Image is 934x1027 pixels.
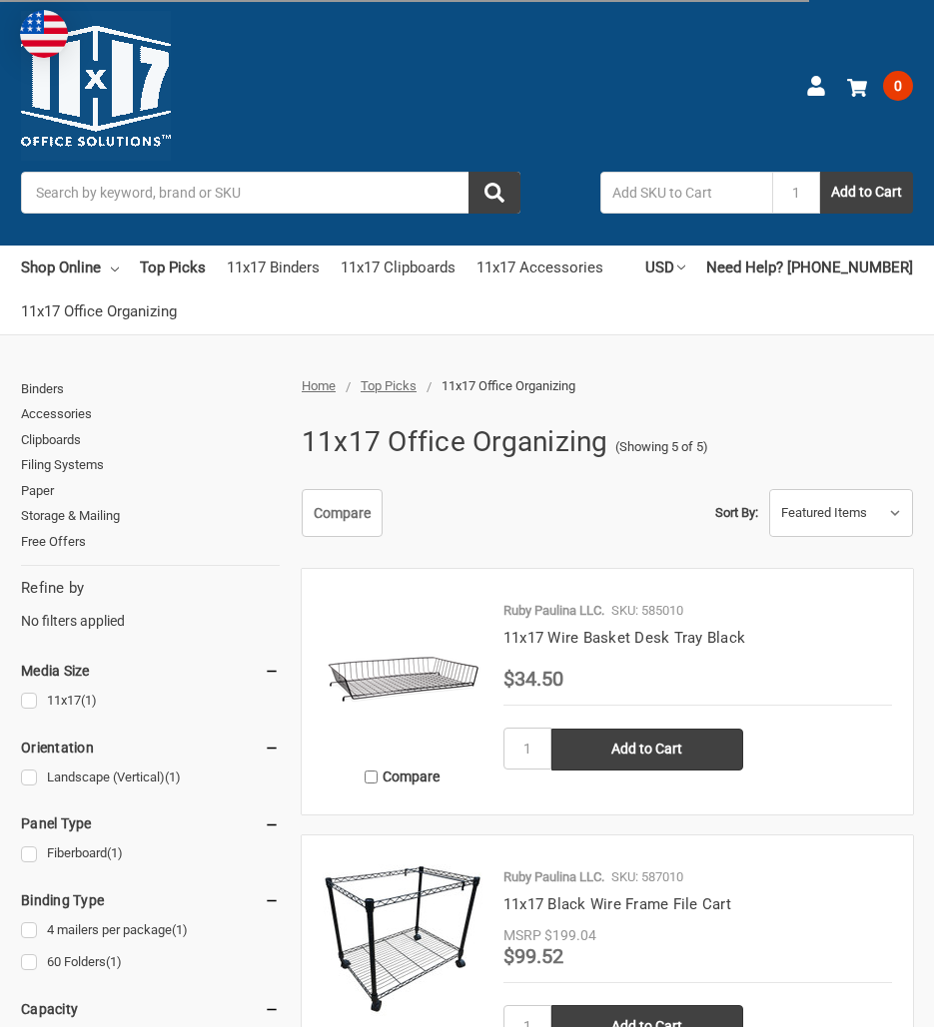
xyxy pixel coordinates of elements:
[442,378,575,393] span: 11x17 Office Organizing
[21,577,280,631] div: No filters applied
[883,71,913,101] span: 0
[544,927,596,943] span: $199.04
[476,246,603,289] a: 11x17 Accessories
[21,840,280,867] a: Fiberboard
[21,401,280,427] a: Accessories
[165,770,181,784] span: (1)
[21,11,171,161] img: 11x17.com
[503,667,563,691] span: $34.50
[503,601,604,621] p: Ruby Paulina LLC.
[323,761,482,793] label: Compare
[21,172,520,214] input: Search by keyword, brand or SKU
[21,688,280,715] a: 11x17
[503,629,745,647] a: 11x17 Wire Basket Desk Tray Black
[21,765,280,791] a: Landscape (Vertical)
[21,529,280,555] a: Free Offers
[615,437,708,457] span: (Showing 5 of 5)
[21,503,280,529] a: Storage & Mailing
[302,489,383,537] a: Compare
[21,917,280,944] a: 4 mailers per package
[302,416,608,468] h1: 11x17 Office Organizing
[365,770,378,783] input: Compare
[21,452,280,478] a: Filing Systems
[706,246,913,289] a: Need Help? [PHONE_NUMBER]
[503,867,604,887] p: Ruby Paulina LLC.
[21,246,119,289] a: Shop Online
[21,289,177,333] a: 11x17 Office Organizing
[611,867,683,887] p: SKU: 587010
[503,925,541,946] div: MSRP
[21,427,280,453] a: Clipboards
[820,172,913,214] button: Add to Cart
[21,997,280,1021] h5: Capacity
[302,378,336,393] a: Home
[769,973,934,1027] iframe: Google Customer Reviews
[323,856,482,1016] img: 11x17 Black Wire Frame File Cart
[21,659,280,683] h5: Media Size
[361,378,417,393] a: Top Picks
[21,376,280,402] a: Binders
[645,246,685,289] a: USD
[21,577,280,600] h5: Refine by
[106,954,122,969] span: (1)
[107,845,123,860] span: (1)
[21,888,280,912] h5: Binding Type
[600,172,772,214] input: Add SKU to Cart
[21,736,280,760] h5: Orientation
[172,922,188,937] span: (1)
[341,246,456,289] a: 11x17 Clipboards
[21,811,280,835] h5: Panel Type
[503,895,731,913] a: 11x17 Black Wire Frame File Cart
[715,498,758,528] label: Sort By:
[21,478,280,504] a: Paper
[20,10,68,58] img: duty and tax information for United States
[503,944,563,968] span: $99.52
[81,693,97,708] span: (1)
[611,601,683,621] p: SKU: 585010
[323,590,482,750] img: 11x17 Wire Basket Desk Tray Black
[227,246,320,289] a: 11x17 Binders
[140,246,206,289] a: Top Picks
[847,60,913,112] a: 0
[21,949,280,976] a: 60 Folders
[551,729,743,770] input: Add to Cart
